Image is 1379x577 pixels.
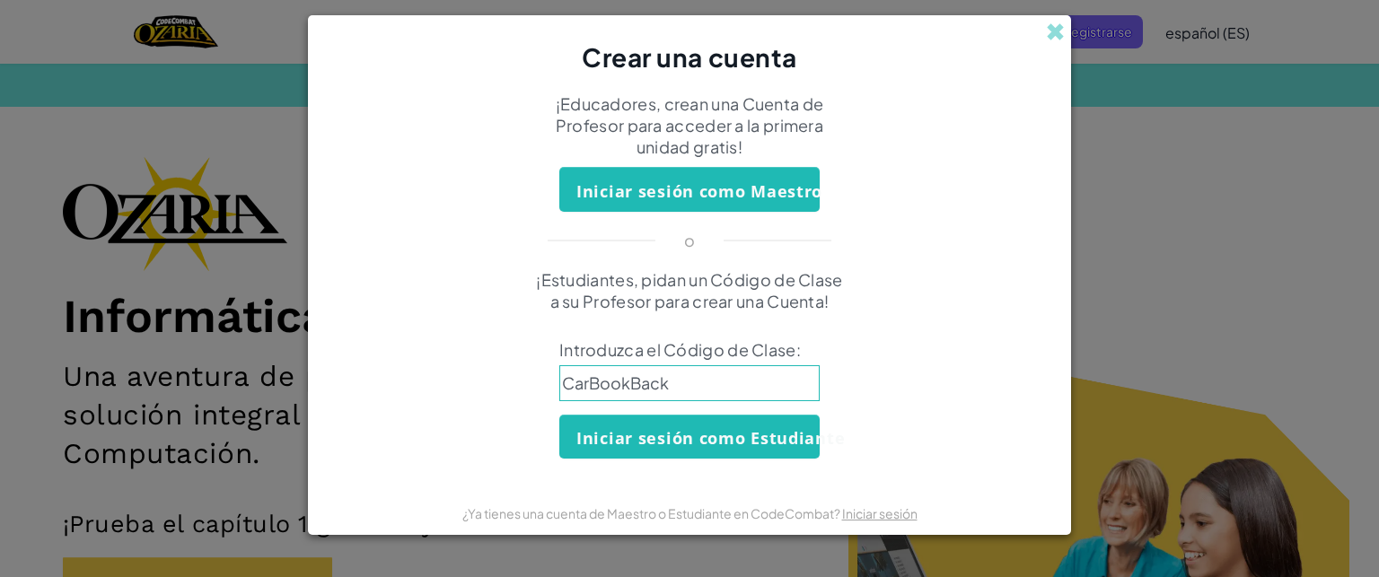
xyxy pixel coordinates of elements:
font: ¡Estudiantes, pidan un Código de Clase a su Profesor para crear una Cuenta! [536,269,842,311]
font: Crear una cuenta [582,41,797,73]
font: Iniciar sesión como Estudiante [576,427,845,449]
font: o [684,230,695,250]
font: ¿Ya tienes una cuenta de Maestro o Estudiante en CodeCombat? [462,505,840,521]
button: Iniciar sesión como Maestro [559,167,820,211]
button: Iniciar sesión como Estudiante [559,415,820,459]
font: Introduzca el Código de Clase: [559,339,801,360]
font: Iniciar sesión como Maestro [576,180,822,202]
font: ¡Educadores, crean una Cuenta de Profesor para acceder a la primera unidad gratis! [556,93,824,157]
a: Iniciar sesión [842,505,918,521]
